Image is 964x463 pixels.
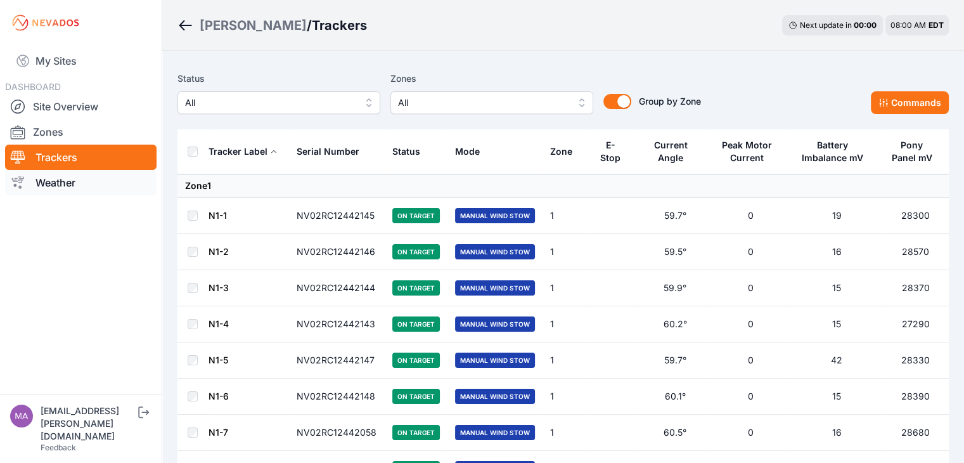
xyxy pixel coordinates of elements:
span: Manual Wind Stow [455,244,535,259]
a: [PERSON_NAME] [200,16,307,34]
td: 27290 [882,306,949,342]
span: Manual Wind Stow [455,389,535,404]
td: 1 [543,379,590,415]
button: Peak Motor Current [718,130,784,173]
a: N1-5 [209,355,228,365]
div: Zone [550,145,572,158]
span: On Target [392,244,440,259]
span: On Target [392,280,440,296]
td: 60.2° [639,306,710,342]
span: Next update in [800,20,852,30]
td: NV02RC12442143 [289,306,385,342]
button: All [390,91,593,114]
td: 0 [710,342,792,379]
nav: Breadcrumb [177,9,367,42]
div: Peak Motor Current [718,139,776,164]
a: Feedback [41,443,76,452]
td: 0 [710,306,792,342]
a: N1-4 [209,318,229,329]
div: Pony Panel mV [890,139,934,164]
td: 28680 [882,415,949,451]
button: Zone [550,136,582,167]
span: Manual Wind Stow [455,316,535,332]
button: Mode [455,136,490,167]
div: Current Angle [647,139,694,164]
button: E-Stop [598,130,632,173]
a: N1-1 [209,210,227,221]
span: Manual Wind Stow [455,208,535,223]
td: 19 [791,198,882,234]
td: NV02RC12442146 [289,234,385,270]
td: 16 [791,234,882,270]
button: Battery Imbalance mV [799,130,875,173]
a: My Sites [5,46,157,76]
div: 00 : 00 [854,20,877,30]
td: 0 [710,234,792,270]
td: Zone 1 [177,174,949,198]
td: 60.1° [639,379,710,415]
td: 1 [543,198,590,234]
div: Status [392,145,420,158]
td: NV02RC12442058 [289,415,385,451]
td: 1 [543,342,590,379]
a: Zones [5,119,157,145]
button: Commands [871,91,949,114]
span: DASHBOARD [5,81,61,92]
td: 0 [710,198,792,234]
span: On Target [392,316,440,332]
td: 28390 [882,379,949,415]
td: NV02RC12442148 [289,379,385,415]
td: 0 [710,415,792,451]
span: On Target [392,425,440,440]
a: N1-2 [209,246,229,257]
td: 15 [791,379,882,415]
td: 59.7° [639,342,710,379]
td: 1 [543,306,590,342]
div: Battery Imbalance mV [799,139,866,164]
img: Nevados [10,13,81,33]
td: 60.5° [639,415,710,451]
span: Group by Zone [639,96,701,107]
label: Status [177,71,380,86]
button: Tracker Label [209,136,278,167]
span: Manual Wind Stow [455,425,535,440]
td: 15 [791,306,882,342]
span: On Target [392,389,440,404]
a: N1-6 [209,391,229,401]
div: Tracker Label [209,145,267,158]
td: 28330 [882,342,949,379]
td: NV02RC12442145 [289,198,385,234]
label: Zones [390,71,593,86]
span: All [398,95,568,110]
a: N1-7 [209,427,228,438]
img: matt.hauck@greensparksolar.com [10,405,33,427]
td: 59.9° [639,270,710,306]
button: Status [392,136,430,167]
div: Mode [455,145,480,158]
td: 1 [543,270,590,306]
button: All [177,91,380,114]
div: [EMAIL_ADDRESS][PERSON_NAME][DOMAIN_NAME] [41,405,136,443]
td: NV02RC12442147 [289,342,385,379]
a: Weather [5,170,157,195]
span: / [307,16,312,34]
td: 28300 [882,198,949,234]
button: Pony Panel mV [890,130,941,173]
td: NV02RC12442144 [289,270,385,306]
a: Site Overview [5,94,157,119]
td: 1 [543,415,590,451]
span: On Target [392,208,440,223]
td: 59.5° [639,234,710,270]
a: N1-3 [209,282,229,293]
td: 28370 [882,270,949,306]
div: Serial Number [297,145,359,158]
td: 1 [543,234,590,270]
td: 42 [791,342,882,379]
span: On Target [392,353,440,368]
td: 0 [710,270,792,306]
td: 0 [710,379,792,415]
td: 28570 [882,234,949,270]
a: Trackers [5,145,157,170]
td: 15 [791,270,882,306]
